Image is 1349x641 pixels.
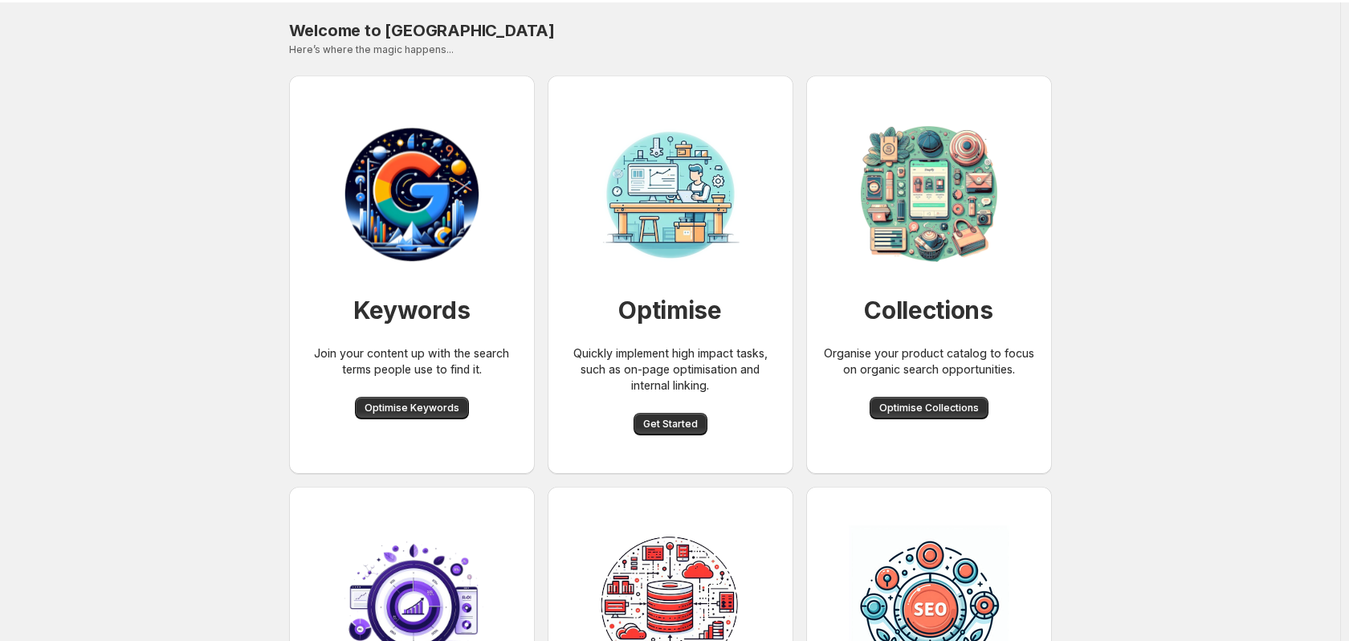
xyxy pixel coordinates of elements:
[864,294,993,326] h1: Collections
[302,345,522,378] p: Join your content up with the search terms people use to find it.
[618,294,722,326] h1: Optimise
[332,114,492,275] img: Workbench for SEO
[560,345,780,394] p: Quickly implement high impact tasks, such as on-page optimisation and internal linking.
[353,294,471,326] h1: Keywords
[355,397,469,419] button: Optimise Keywords
[590,114,751,275] img: Workbench for SEO
[849,114,1009,275] img: Collection organisation for SEO
[634,413,707,435] button: Get Started
[643,418,698,431] span: Get Started
[289,21,555,40] span: Welcome to [GEOGRAPHIC_DATA]
[879,402,979,414] span: Optimise Collections
[819,345,1039,378] p: Organise your product catalog to focus on organic search opportunities.
[365,402,459,414] span: Optimise Keywords
[289,43,1052,56] p: Here’s where the magic happens...
[870,397,988,419] button: Optimise Collections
